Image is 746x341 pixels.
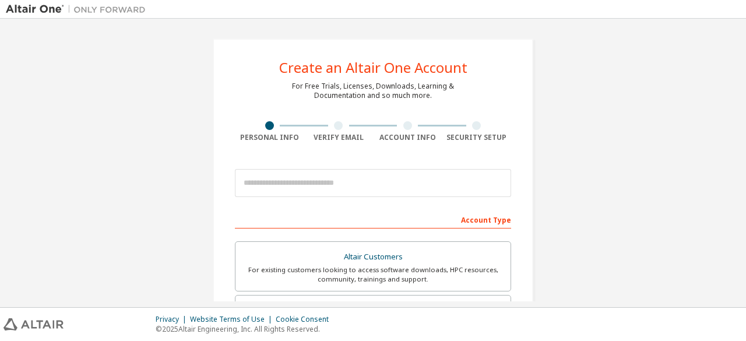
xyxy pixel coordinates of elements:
[6,3,152,15] img: Altair One
[276,315,336,324] div: Cookie Consent
[304,133,374,142] div: Verify Email
[279,61,467,75] div: Create an Altair One Account
[190,315,276,324] div: Website Terms of Use
[373,133,442,142] div: Account Info
[292,82,454,100] div: For Free Trials, Licenses, Downloads, Learning & Documentation and so much more.
[242,249,504,265] div: Altair Customers
[156,324,336,334] p: © 2025 Altair Engineering, Inc. All Rights Reserved.
[442,133,512,142] div: Security Setup
[235,133,304,142] div: Personal Info
[242,265,504,284] div: For existing customers looking to access software downloads, HPC resources, community, trainings ...
[3,318,64,331] img: altair_logo.svg
[235,210,511,228] div: Account Type
[156,315,190,324] div: Privacy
